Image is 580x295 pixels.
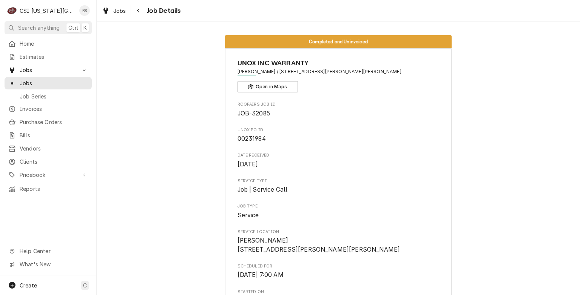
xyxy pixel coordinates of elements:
[5,142,92,155] a: Vendors
[238,68,440,75] span: Address
[20,53,88,61] span: Estimates
[20,158,88,166] span: Clients
[238,263,440,280] div: Scheduled For
[83,24,87,32] span: K
[238,127,440,133] span: Unox PO ID
[5,245,92,257] a: Go to Help Center
[238,135,266,142] span: 00231984
[20,131,88,139] span: Bills
[238,110,270,117] span: JOB-32085
[238,229,440,235] span: Service Location
[238,271,284,278] span: [DATE] 7:00 AM
[238,109,440,118] span: Roopairs Job ID
[238,270,440,280] span: Scheduled For
[7,5,17,16] div: C
[238,212,259,219] span: Service
[238,58,440,68] span: Name
[83,281,87,289] span: C
[20,105,88,113] span: Invoices
[145,6,181,16] span: Job Details
[238,101,440,108] span: Roopairs Job ID
[238,152,440,169] div: Date Received
[20,247,87,255] span: Help Center
[238,101,440,118] div: Roopairs Job ID
[20,260,87,268] span: What's New
[113,7,126,15] span: Jobs
[5,77,92,89] a: Jobs
[5,258,92,270] a: Go to What's New
[238,58,440,92] div: Client Information
[5,21,92,34] button: Search anythingCtrlK
[238,178,440,194] div: Service Type
[18,24,60,32] span: Search anything
[5,51,92,63] a: Estimates
[5,183,92,195] a: Reports
[225,35,452,48] div: Status
[7,5,17,16] div: CSI Kansas City's Avatar
[20,66,77,74] span: Jobs
[5,129,92,141] a: Bills
[20,282,37,289] span: Create
[99,5,129,17] a: Jobs
[79,5,90,16] div: BS
[5,103,92,115] a: Invoices
[20,144,88,152] span: Vendors
[238,203,440,209] span: Job Type
[238,127,440,143] div: Unox PO ID
[20,7,75,15] div: CSI [US_STATE][GEOGRAPHIC_DATA]
[5,90,92,103] a: Job Series
[20,185,88,193] span: Reports
[20,92,88,100] span: Job Series
[238,152,440,158] span: Date Received
[238,236,440,254] span: Service Location
[238,134,440,143] span: Unox PO ID
[20,171,77,179] span: Pricebook
[238,289,440,295] span: Started On
[238,263,440,269] span: Scheduled For
[79,5,90,16] div: Brent Seaba's Avatar
[238,185,440,194] span: Service Type
[238,229,440,254] div: Service Location
[309,39,368,44] span: Completed and Uninvoiced
[133,5,145,17] button: Navigate back
[238,211,440,220] span: Job Type
[68,24,78,32] span: Ctrl
[5,169,92,181] a: Go to Pricebook
[238,160,440,169] span: Date Received
[5,64,92,76] a: Go to Jobs
[5,116,92,128] a: Purchase Orders
[238,81,298,92] button: Open in Maps
[20,118,88,126] span: Purchase Orders
[5,37,92,50] a: Home
[20,79,88,87] span: Jobs
[238,203,440,220] div: Job Type
[238,161,258,168] span: [DATE]
[5,155,92,168] a: Clients
[238,237,400,253] span: [PERSON_NAME] [STREET_ADDRESS][PERSON_NAME][PERSON_NAME]
[238,178,440,184] span: Service Type
[238,186,288,193] span: Job | Service Call
[20,40,88,48] span: Home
